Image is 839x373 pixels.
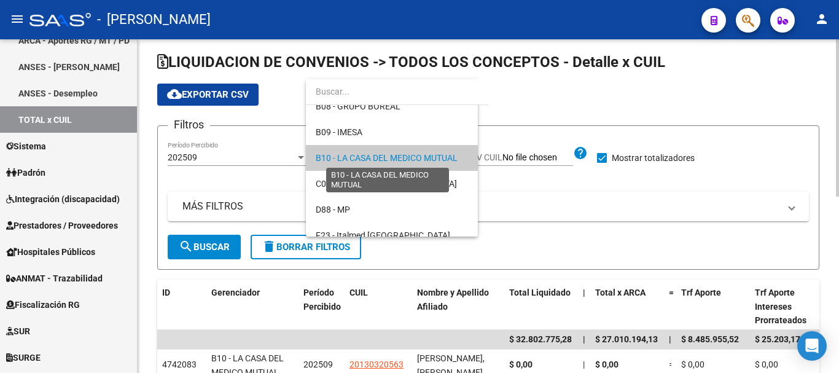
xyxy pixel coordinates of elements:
[316,153,458,163] span: B10 - LA CASA DEL MEDICO MUTUAL
[316,205,350,214] span: D88 - MP
[316,127,362,137] span: B09 - IMESA
[316,101,400,111] span: B08 - GRUPO BOREAL
[797,331,827,361] div: Open Intercom Messenger
[316,230,450,240] span: F23 - Italmed [GEOGRAPHIC_DATA]
[316,179,457,189] span: C03 - OSETYA - [GEOGRAPHIC_DATA]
